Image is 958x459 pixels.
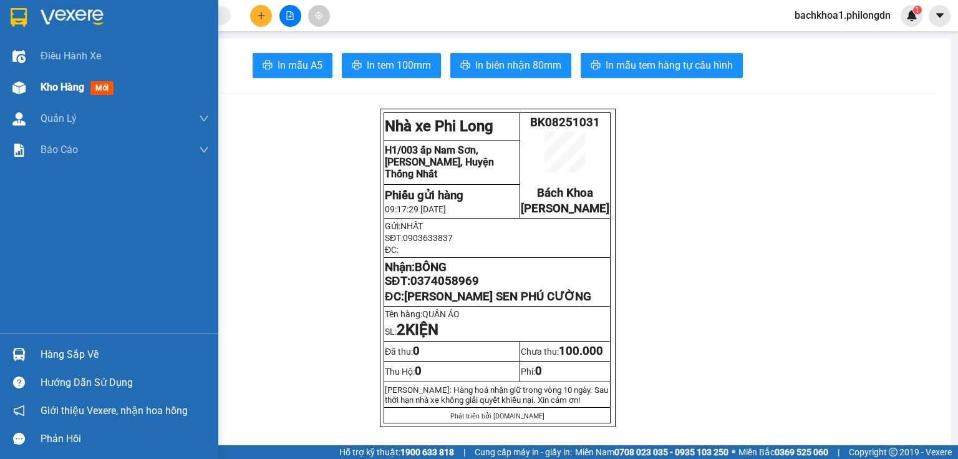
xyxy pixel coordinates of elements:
[606,57,733,73] span: In mẫu tem hàng tự cấu hình
[308,5,330,27] button: aim
[384,342,520,362] td: Đã thu:
[530,116,600,129] span: BK08251031
[12,112,26,126] img: warehouse-icon
[410,274,479,288] span: 0374058969
[889,448,898,457] span: copyright
[463,445,465,459] span: |
[41,403,188,418] span: Giới thiệu Vexere, nhận hoa hồng
[614,447,728,457] strong: 0708 023 035 - 0935 103 250
[422,309,465,319] span: QUẦN ÁO
[415,260,447,274] span: BÔNG
[475,445,572,459] span: Cung cấp máy in - giấy in:
[90,81,114,95] span: mới
[263,60,273,72] span: printer
[384,362,520,382] td: Thu Hộ:
[199,114,209,124] span: down
[385,385,608,405] span: [PERSON_NAME]: Hàng hoá nhận giữ trong vòng 10 ngày. Sau thời hạn nhà xe không giải quy...
[559,344,603,358] span: 100.000
[13,377,25,388] span: question-circle
[385,260,478,288] strong: Nhận: SĐT:
[521,202,609,215] span: [PERSON_NAME]
[199,145,209,155] span: down
[785,7,901,23] span: bachkhoa1.philongdn
[732,450,735,455] span: ⚪️
[385,327,438,337] span: SL:
[385,309,609,319] p: Tên hàng:
[278,57,322,73] span: In mẫu A5
[385,144,494,180] span: H1/003 ấp Nam Sơn, [PERSON_NAME], Huyện Thống Nhất
[257,11,266,20] span: plus
[838,445,839,459] span: |
[915,6,919,14] span: 1
[520,362,611,382] td: Phí:
[591,60,601,72] span: printer
[12,50,26,63] img: warehouse-icon
[41,430,209,448] div: Phản hồi
[385,221,609,231] p: Gửi:
[404,290,591,304] span: [PERSON_NAME] SEN PHÚ CƯỜNG
[460,60,470,72] span: printer
[913,6,922,14] sup: 1
[385,233,453,243] span: SĐT:
[385,204,446,214] span: 09:17:29 [DATE]
[41,142,78,157] span: Báo cáo
[535,364,542,378] span: 0
[520,342,611,362] td: Chưa thu:
[475,57,561,73] span: In biên nhận 80mm
[253,53,332,78] button: printerIn mẫu A5
[314,11,323,20] span: aim
[352,60,362,72] span: printer
[12,81,26,94] img: warehouse-icon
[403,233,453,243] span: 0903633837
[286,11,294,20] span: file-add
[775,447,828,457] strong: 0369 525 060
[385,117,493,135] strong: Nhà xe Phi Long
[450,412,544,420] span: Phát triển bởi [DOMAIN_NAME]
[415,364,422,378] span: 0
[934,10,946,21] span: caret-down
[342,53,441,78] button: printerIn tem 100mm
[41,48,101,64] span: Điều hành xe
[41,111,77,126] span: Quản Lý
[450,53,571,78] button: printerIn biên nhận 80mm
[13,405,25,417] span: notification
[41,345,209,364] div: Hàng sắp về
[385,189,463,202] strong: Phiếu gửi hàng
[581,53,743,78] button: printerIn mẫu tem hàng tự cấu hình
[12,348,26,361] img: warehouse-icon
[385,245,399,255] span: ĐC:
[413,344,420,358] span: 0
[13,433,25,445] span: message
[397,321,405,338] span: 2
[250,5,272,27] button: plus
[738,445,828,459] span: Miền Bắc
[11,8,27,27] img: logo-vxr
[906,10,917,21] img: icon-new-feature
[41,81,84,93] span: Kho hàng
[367,57,431,73] span: In tem 100mm
[385,290,591,304] span: ĐC:
[400,221,423,231] span: NHẤT
[279,5,301,27] button: file-add
[575,445,728,459] span: Miền Nam
[537,186,593,200] span: Bách Khoa
[405,321,438,338] strong: KIỆN
[339,445,454,459] span: Hỗ trợ kỹ thuật:
[41,373,209,392] div: Hướng dẫn sử dụng
[400,447,454,457] strong: 1900 633 818
[12,144,26,157] img: solution-icon
[929,5,951,27] button: caret-down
